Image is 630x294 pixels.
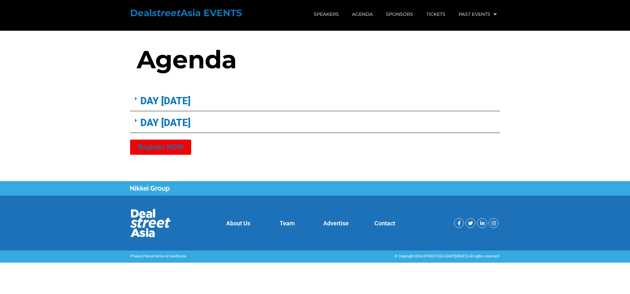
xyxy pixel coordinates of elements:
a: Speakers [307,7,345,22]
a: Tickets [420,7,452,22]
a: Terms & Conditions [154,254,186,258]
p: | [130,254,312,259]
a: Advertise [323,220,349,227]
a: Past Events [452,7,503,22]
span: Register NOW [138,144,183,151]
a: DAY [DATE] [140,95,191,107]
a: About Us [226,220,250,227]
a: Register NOW [130,140,191,155]
a: Contact [374,220,395,227]
a: DealstreetAsia EVENTS [130,7,242,18]
a: Privacy Policy [130,254,153,258]
strong: Deal Asia EVENTS [130,7,242,18]
div: © Copyright DEALSTREETASIA [DATE]-[DATE] All rights reserved. [318,254,500,259]
img: Nikkei Group [130,185,170,192]
p: Agenda [137,41,493,78]
a: DAY [DATE] [140,117,191,128]
a: Sponsors [379,7,420,22]
a: Team [280,220,295,227]
em: street [152,7,181,18]
a: Agenda [345,7,379,22]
